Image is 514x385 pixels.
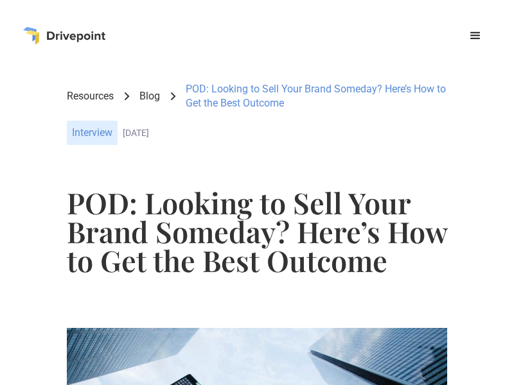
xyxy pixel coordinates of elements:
div: [DATE] [123,128,447,139]
a: Resources [67,89,114,103]
div: menu [460,21,491,51]
div: Interview [67,121,118,145]
h1: POD: Looking to Sell Your Brand Someday? Here’s How to Get the Best Outcome [67,188,447,275]
a: Blog [139,89,160,103]
div: POD: Looking to Sell Your Brand Someday? Here’s How to Get the Best Outcome [186,82,447,110]
a: home [23,27,105,45]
